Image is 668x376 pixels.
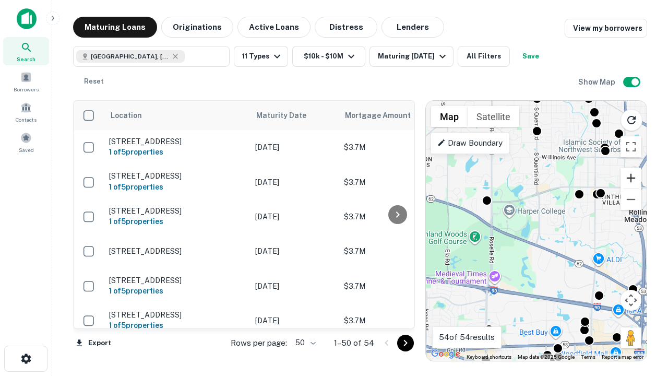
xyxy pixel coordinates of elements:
p: [STREET_ADDRESS] [109,310,245,320]
button: Distress [315,17,377,38]
p: $3.7M [344,142,448,153]
a: Report a map error [602,354,643,360]
button: $10k - $10M [292,46,365,67]
button: Save your search to get updates of matches that match your search criteria. [514,46,547,67]
button: 11 Types [234,46,288,67]
th: Maturity Date [250,101,339,130]
button: Lenders [381,17,444,38]
p: $3.7M [344,211,448,222]
span: Map data ©2025 Google [518,354,575,360]
span: Contacts [16,115,37,124]
p: $3.7M [344,245,448,257]
a: Terms (opens in new tab) [581,354,595,360]
span: [GEOGRAPHIC_DATA], [GEOGRAPHIC_DATA] [91,52,169,61]
p: [DATE] [255,245,333,257]
button: Go to next page [397,335,414,351]
button: Maturing [DATE] [369,46,454,67]
button: Export [73,335,114,351]
button: All Filters [458,46,510,67]
span: Mortgage Amount [345,109,424,122]
th: Mortgage Amount [339,101,454,130]
span: Search [17,55,35,63]
a: Search [3,37,49,65]
span: Location [110,109,142,122]
button: Originations [161,17,233,38]
p: [STREET_ADDRESS] [109,171,245,181]
h6: 1 of 5 properties [109,320,245,331]
span: Borrowers [14,85,39,93]
button: Show satellite imagery [468,106,519,127]
p: $3.7M [344,315,448,326]
button: Maturing Loans [73,17,157,38]
div: Maturing [DATE] [378,50,449,63]
button: Map camera controls [621,290,641,311]
p: $3.7M [344,177,448,188]
p: $3.7M [344,280,448,292]
button: Keyboard shortcuts [467,354,511,361]
p: Rows per page: [231,337,287,349]
p: [DATE] [255,280,333,292]
h6: Show Map [578,76,617,88]
button: Active Loans [237,17,311,38]
h6: 1 of 5 properties [109,216,245,227]
button: Reset [77,71,111,92]
p: [DATE] [255,177,333,188]
th: Location [104,101,250,130]
p: 1–50 of 54 [334,337,374,349]
button: Reload search area [621,109,642,131]
div: 50 [291,335,317,350]
p: [DATE] [255,211,333,222]
img: capitalize-icon.png [17,8,37,29]
p: 54 of 54 results [439,331,495,344]
a: View my borrowers [565,19,647,38]
a: Open this area in Google Maps (opens a new window) [428,347,463,361]
p: [DATE] [255,315,333,326]
button: Zoom in [621,168,641,189]
iframe: Chat Widget [616,292,668,343]
a: Contacts [3,98,49,126]
img: Google [428,347,463,361]
span: Maturity Date [256,109,320,122]
p: [STREET_ADDRESS] [109,206,245,216]
span: Saved [19,146,34,154]
p: [STREET_ADDRESS] [109,276,245,285]
button: Zoom out [621,189,641,210]
h6: 1 of 5 properties [109,181,245,193]
p: Draw Boundary [437,137,503,149]
button: Toggle fullscreen view [621,136,641,157]
p: [STREET_ADDRESS] [109,137,245,146]
div: 0 0 [426,101,647,361]
h6: 1 of 5 properties [109,285,245,297]
a: Saved [3,128,49,156]
button: Show street map [431,106,468,127]
h6: 1 of 5 properties [109,146,245,158]
a: Borrowers [3,67,49,96]
p: [DATE] [255,142,333,153]
p: [STREET_ADDRESS] [109,246,245,256]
